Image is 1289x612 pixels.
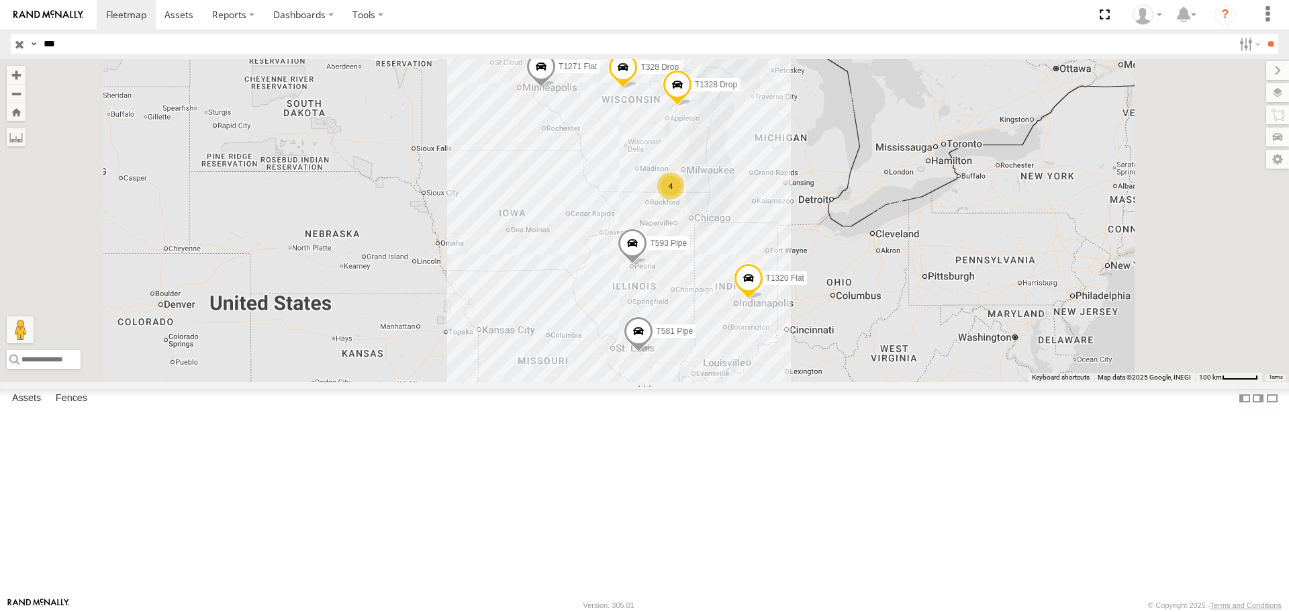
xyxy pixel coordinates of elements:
[1266,150,1289,169] label: Map Settings
[49,390,94,408] label: Fences
[656,326,693,336] span: T581 Pipe
[650,239,687,249] span: T593 Pipe
[766,273,804,283] span: T1320 Flat
[559,62,597,72] span: T1271 Flat
[657,173,684,200] div: 4
[7,66,26,84] button: Zoom in
[1210,601,1282,609] a: Terms and Conditions
[1238,389,1251,408] label: Dock Summary Table to the Left
[1195,373,1262,382] button: Map Scale: 100 km per 50 pixels
[1148,601,1282,609] div: © Copyright 2025 -
[1128,5,1167,25] div: AJ Klotz
[1032,373,1090,382] button: Keyboard shortcuts
[1269,374,1283,380] a: Terms
[13,10,83,19] img: rand-logo.svg
[1199,374,1222,381] span: 100 km
[1234,34,1263,54] label: Search Filter Options
[1251,389,1265,408] label: Dock Summary Table to the Right
[5,390,48,408] label: Assets
[1214,4,1236,26] i: ?
[640,62,679,72] span: T328 Drop
[1266,389,1279,408] label: Hide Summary Table
[695,81,737,90] span: T1328 Drop
[28,34,39,54] label: Search Query
[7,84,26,103] button: Zoom out
[7,128,26,146] label: Measure
[583,601,634,609] div: Version: 305.01
[7,316,34,343] button: Drag Pegman onto the map to open Street View
[7,599,69,612] a: Visit our Website
[7,103,26,121] button: Zoom Home
[1098,374,1191,381] span: Map data ©2025 Google, INEGI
